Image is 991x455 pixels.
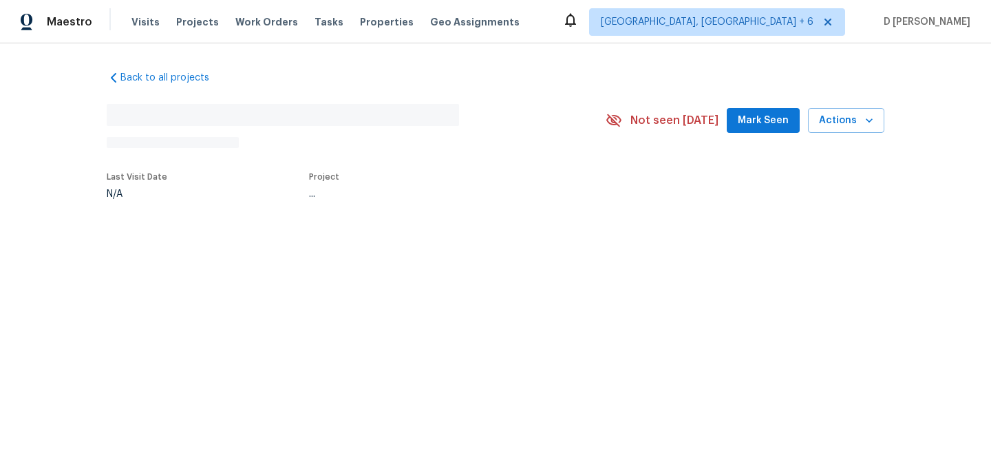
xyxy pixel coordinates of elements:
button: Actions [808,108,884,134]
span: Projects [176,15,219,29]
span: Actions [819,112,873,129]
span: Tasks [315,17,343,27]
span: Geo Assignments [430,15,520,29]
span: D [PERSON_NAME] [878,15,970,29]
span: Not seen [DATE] [630,114,718,127]
span: Mark Seen [738,112,789,129]
button: Mark Seen [727,108,800,134]
span: Project [309,173,339,181]
span: Visits [131,15,160,29]
div: ... [309,189,573,199]
span: Last Visit Date [107,173,167,181]
div: N/A [107,189,167,199]
span: Properties [360,15,414,29]
span: [GEOGRAPHIC_DATA], [GEOGRAPHIC_DATA] + 6 [601,15,813,29]
span: Maestro [47,15,92,29]
a: Back to all projects [107,71,239,85]
span: Work Orders [235,15,298,29]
